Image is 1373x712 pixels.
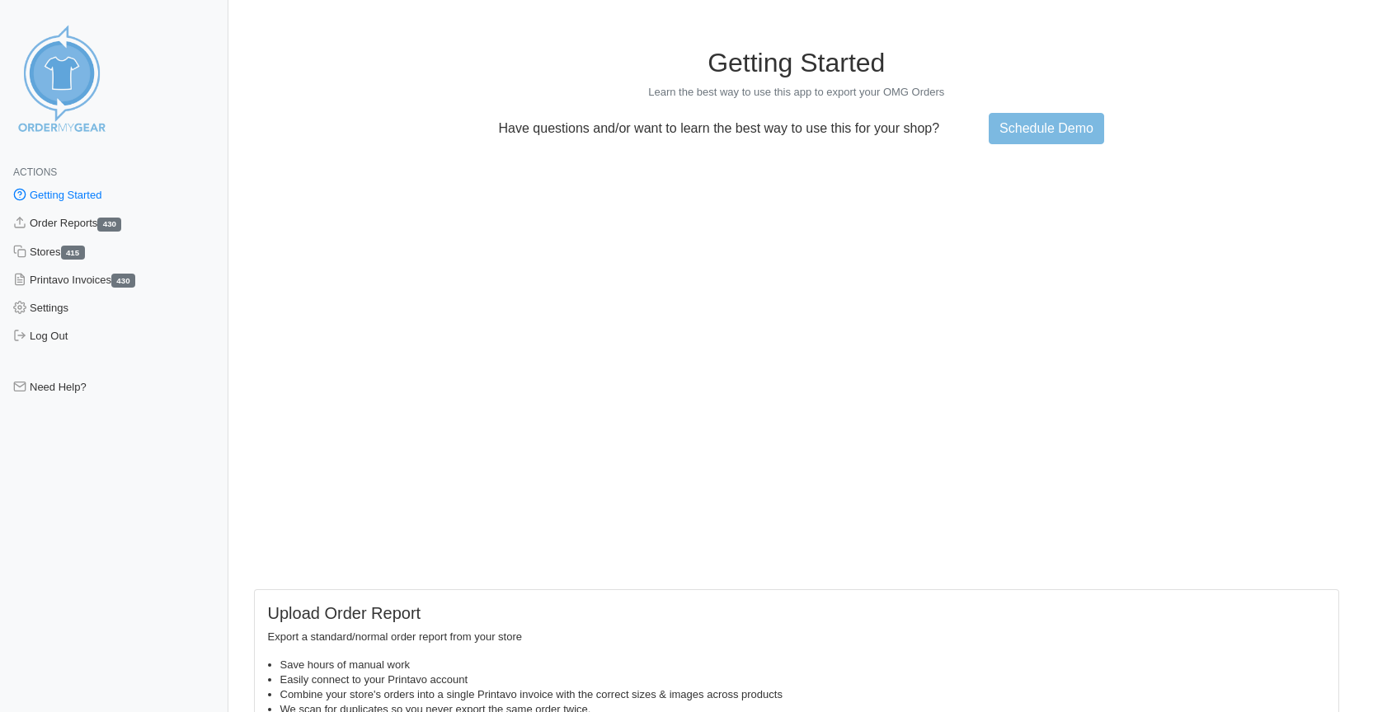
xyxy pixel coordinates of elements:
[989,113,1104,144] a: Schedule Demo
[280,658,1326,672] li: Save hours of manual work
[61,246,85,260] span: 415
[280,687,1326,702] li: Combine your store's orders into a single Printavo invoice with the correct sizes & images across...
[268,603,1326,623] h5: Upload Order Report
[268,630,1326,644] p: Export a standard/normal order report from your store
[280,672,1326,687] li: Easily connect to your Printavo account
[97,218,121,232] span: 430
[254,47,1340,78] h1: Getting Started
[13,166,57,178] span: Actions
[111,274,135,288] span: 430
[254,85,1340,100] p: Learn the best way to use this app to export your OMG Orders
[489,121,950,136] p: Have questions and/or want to learn the best way to use this for your shop?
